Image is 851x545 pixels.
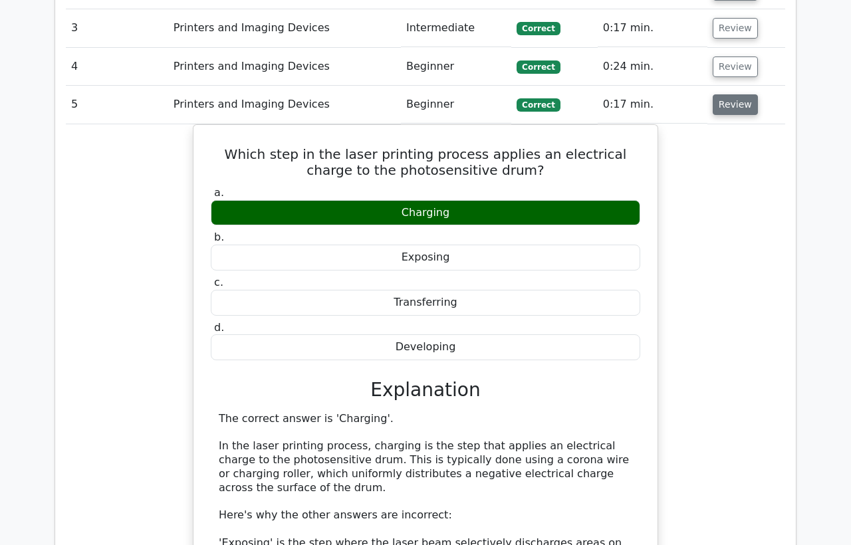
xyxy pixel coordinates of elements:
td: Beginner [401,86,511,124]
span: a. [214,186,224,199]
button: Review [713,18,758,39]
span: c. [214,276,223,288]
span: b. [214,231,224,243]
span: Correct [517,98,560,112]
button: Review [713,94,758,115]
button: Review [713,56,758,77]
span: Correct [517,60,560,74]
td: Printers and Imaging Devices [168,9,401,47]
td: 0:24 min. [598,48,707,86]
div: Developing [211,334,640,360]
td: Beginner [401,48,511,86]
td: Intermediate [401,9,511,47]
span: Correct [517,22,560,35]
td: 4 [66,48,168,86]
h5: Which step in the laser printing process applies an electrical charge to the photosensitive drum? [209,146,642,178]
span: d. [214,321,224,334]
td: 5 [66,86,168,124]
td: 0:17 min. [598,9,707,47]
td: 0:17 min. [598,86,707,124]
td: Printers and Imaging Devices [168,86,401,124]
td: 3 [66,9,168,47]
div: Transferring [211,290,640,316]
div: Charging [211,200,640,226]
td: Printers and Imaging Devices [168,48,401,86]
h3: Explanation [219,379,632,401]
div: Exposing [211,245,640,271]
